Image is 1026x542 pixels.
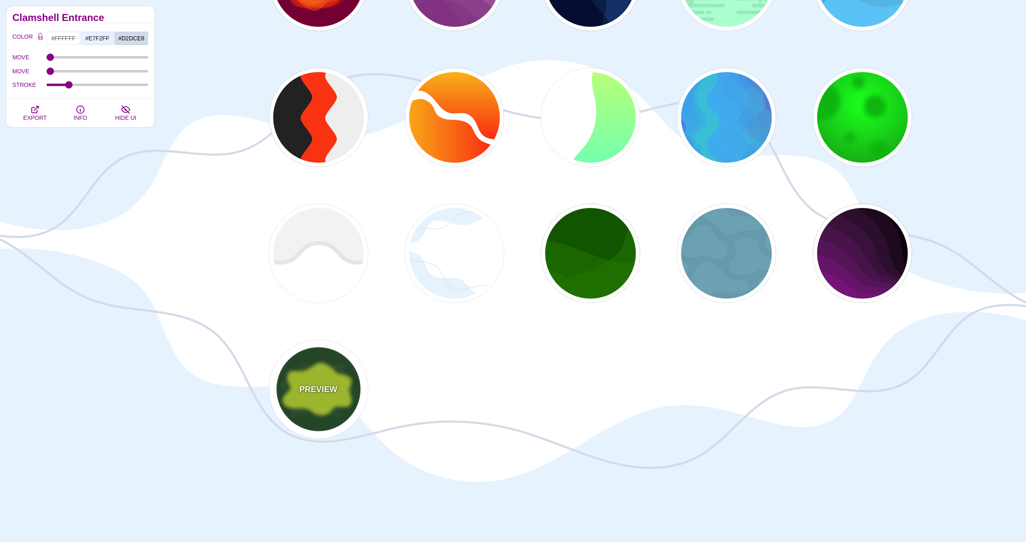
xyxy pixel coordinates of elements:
[103,98,148,127] button: HIDE UI
[269,340,368,439] button: PREVIEWan abstract blob that looks like a tennis ball
[12,98,58,127] button: EXPORT
[73,114,87,121] span: INFO
[12,52,47,63] label: MOVE
[299,383,337,395] p: PREVIEW
[12,31,34,45] label: COLOR
[58,98,103,127] button: INFO
[269,68,368,167] button: black orange and white wavy columns
[677,68,776,167] button: vertical blue waves
[677,204,776,303] button: cobble stone shaped blobs as a background
[12,66,47,77] label: MOVE
[405,68,504,167] button: orange curvy gradient diagonal dividers
[541,68,640,167] button: green and white background divider
[12,14,148,21] h2: Clamshell Entrance
[541,204,640,303] button: green overlapping wave design
[405,204,504,303] button: soft-wavy-container-design
[813,204,912,303] button: a spread of purple waves getting increasingly darker
[23,114,47,121] span: EXPORT
[12,79,47,90] label: STROKE
[813,68,912,167] button: blurry green goo effect
[269,204,368,303] button: light gray curly waves divider
[34,31,47,43] button: Color Lock
[115,114,136,121] span: HIDE UI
